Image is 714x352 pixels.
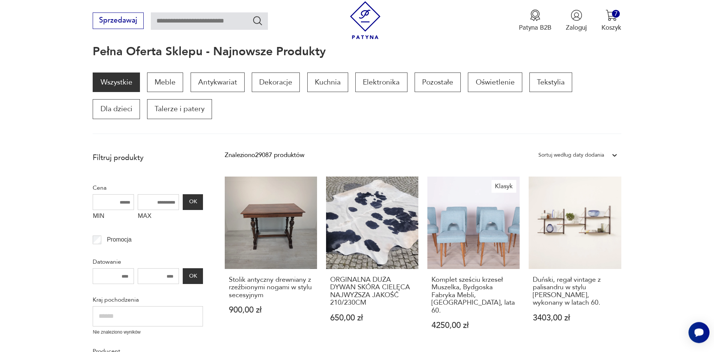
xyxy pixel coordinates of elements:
a: Wszystkie [93,73,140,92]
div: Znaleziono 29087 produktów [225,150,304,160]
a: Duński, regał vintage z palisandru w stylu Poula Cadoviusa, wykonany w latach 60.Duński, regał vi... [529,177,621,347]
img: Ikona medalu [529,9,541,21]
a: Dekoracje [252,73,300,92]
h3: Duński, regał vintage z palisandru w stylu [PERSON_NAME], wykonany w latach 60. [533,276,617,307]
p: Datowanie [93,257,203,267]
h3: Komplet sześciu krzeseł Muszelka, Bydgoska Fabryka Mebli, [GEOGRAPHIC_DATA], lata 60. [431,276,516,314]
p: Koszyk [601,23,621,32]
img: Patyna - sklep z meblami i dekoracjami vintage [346,1,384,39]
p: Filtruj produkty [93,153,203,163]
p: 650,00 zł [330,314,415,322]
a: Meble [147,73,183,92]
button: OK [183,194,203,210]
button: Zaloguj [566,9,587,32]
a: Ikona medaluPatyna B2B [519,9,552,32]
p: Cena [93,183,203,193]
img: Ikona koszyka [606,9,617,21]
h3: ORGINALNA DUŻA DYWAN SKÓRA CIELĘCA NAJWYŻSZA JAKOŚĆ 210/230CM [330,276,415,307]
label: MAX [138,210,179,224]
iframe: Smartsupp widget button [688,322,709,343]
p: Patyna B2B [519,23,552,32]
a: Dla dzieci [93,99,140,119]
a: Sprzedawaj [93,18,143,24]
button: Sprzedawaj [93,12,143,29]
a: Tekstylia [529,73,572,92]
a: Oświetlenie [468,73,522,92]
button: Szukaj [252,15,263,26]
a: ORGINALNA DUŻA DYWAN SKÓRA CIELĘCA NAJWYŻSZA JAKOŚĆ 210/230CMORGINALNA DUŻA DYWAN SKÓRA CIELĘCA N... [326,177,418,347]
h1: Pełna oferta sklepu - najnowsze produkty [93,45,326,58]
button: 7Koszyk [601,9,621,32]
a: Antykwariat [191,73,245,92]
p: Nie znaleziono wyników [93,329,203,336]
p: 4250,00 zł [431,322,516,329]
p: 900,00 zł [229,306,313,314]
p: 3403,00 zł [533,314,617,322]
a: Talerze i patery [147,99,212,119]
p: Promocja [107,235,132,245]
div: 7 [612,10,620,18]
a: Elektronika [355,73,407,92]
div: Sortuj według daty dodania [538,150,604,160]
a: Kuchnia [307,73,348,92]
label: MIN [93,210,134,224]
h3: Stolik antyczny drewniany z rzeźbionymi nogami w stylu secesyjnym [229,276,313,299]
button: OK [183,268,203,284]
img: Ikonka użytkownika [571,9,582,21]
button: Patyna B2B [519,9,552,32]
a: Pozostałe [415,73,461,92]
a: Stolik antyczny drewniany z rzeźbionymi nogami w stylu secesyjnymStolik antyczny drewniany z rzeź... [225,177,317,347]
p: Zaloguj [566,23,587,32]
p: Kraj pochodzenia [93,295,203,305]
a: KlasykKomplet sześciu krzeseł Muszelka, Bydgoska Fabryka Mebli, Polska, lata 60.Komplet sześciu k... [427,177,520,347]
